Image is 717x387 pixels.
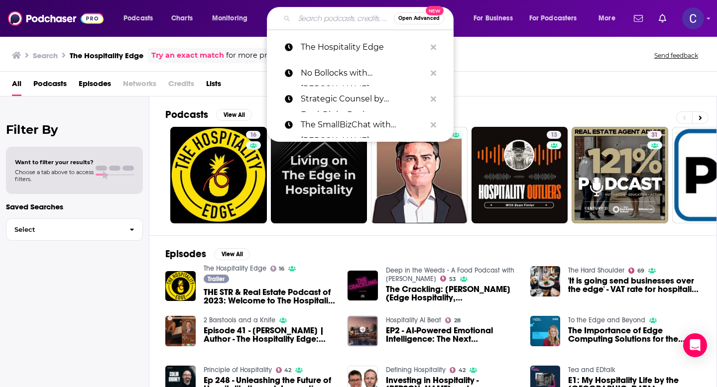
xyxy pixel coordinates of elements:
[467,10,525,26] button: open menu
[301,112,426,138] p: The SmallBizChat with Melinda Emerson
[598,11,615,25] span: More
[449,277,456,282] span: 53
[15,159,94,166] span: Want to filter your results?
[547,131,561,139] a: 13
[33,51,58,60] h3: Search
[33,76,67,96] span: Podcasts
[151,50,224,61] a: Try an exact match
[6,202,143,211] p: Saved Searches
[450,367,466,373] a: 42
[267,112,454,138] a: The SmallBizChat with [PERSON_NAME]
[165,108,208,121] h2: Podcasts
[301,60,426,86] p: No Bollocks with Matt Haycox
[655,10,670,27] a: Show notifications dropdown
[682,7,704,29] span: Logged in as publicityxxtina
[250,130,256,140] span: 16
[204,264,266,273] a: The Hospitality Edge
[117,10,166,26] button: open menu
[568,366,615,374] a: Tea and EDtalk
[398,16,440,21] span: Open Advanced
[6,218,143,241] button: Select
[212,11,247,25] span: Monitoring
[472,127,568,223] a: 13
[592,10,628,26] button: open menu
[6,122,143,137] h2: Filter By
[216,109,252,121] button: View All
[284,368,291,373] span: 42
[165,271,196,301] img: THE STR & Real Estate Podcast of 2023: Welcome to The Hospitality Edge!
[651,51,701,60] button: Send feedback
[294,10,394,26] input: Search podcasts, credits, & more...
[348,316,378,346] img: EP2 - AI-Powered Emotional Intelligence: The Next Competitive Edge in Luxury Hospitality
[270,266,285,272] a: 16
[165,108,252,121] a: PodcastsView All
[206,76,221,96] a: Lists
[168,76,194,96] span: Credits
[568,277,701,293] a: 'It is going send businesses over the edge' - VAT rate for hospitality sector set to increase
[523,10,592,26] button: open menu
[267,34,454,60] a: The Hospitality Edge
[123,11,153,25] span: Podcasts
[348,271,378,301] img: The Crackling: Paul Cooper (Edge Hospitality, Ferguson Winery, Bianchet Yarra Valley) - nose to tail
[386,285,518,302] span: The Crackling: [PERSON_NAME] (Edge Hospitality, [PERSON_NAME] Winery, Bianchet [GEOGRAPHIC_DATA])...
[637,269,644,273] span: 69
[204,316,275,324] a: 2 Barstools and a Knife
[165,316,196,346] img: Episode 41 - Mike Fiato | Author - The Hospitality Edge: Stories to Delight your Guests, Spark yo...
[394,12,444,24] button: Open AdvancedNew
[682,7,704,29] button: Show profile menu
[79,76,111,96] a: Episodes
[474,11,513,25] span: For Business
[8,9,104,28] img: Podchaser - Follow, Share and Rate Podcasts
[267,60,454,86] a: No Bollocks with [PERSON_NAME]
[386,326,518,343] a: EP2 - AI-Powered Emotional Intelligence: The Next Competitive Edge in Luxury Hospitality
[12,76,21,96] a: All
[267,86,454,112] a: Strategic Counsel by ForthRight Business
[445,317,461,323] a: 28
[165,248,250,260] a: EpisodesView All
[170,127,267,223] a: 16
[204,366,272,374] a: Principle of Hospitality
[530,266,561,296] img: 'It is going send businesses over the edge' - VAT rate for hospitality sector set to increase
[204,288,336,305] a: THE STR & Real Estate Podcast of 2023: Welcome to The Hospitality Edge!
[630,10,647,27] a: Show notifications dropdown
[551,130,557,140] span: 13
[204,326,336,343] span: Episode 41 - [PERSON_NAME] | Author - The Hospitality Edge: Stories to Delight your Guests, Spark...
[568,266,624,275] a: The Hard Shoulder
[165,10,199,26] a: Charts
[386,316,441,324] a: Hospitality AI Beat
[568,316,645,324] a: To the Edge and Beyond
[70,51,143,60] h3: The Hospitality Edge
[123,76,156,96] span: Networks
[165,248,206,260] h2: Episodes
[683,333,707,357] div: Open Intercom Messenger
[6,226,121,233] span: Select
[568,326,701,343] a: The Importance of Edge Computing Solutions for the Retail, Banking, Hospitality and Education Mar...
[386,266,514,283] a: Deep in the Weeds - A Food Podcast with Anthony Huckstep
[386,285,518,302] a: The Crackling: Paul Cooper (Edge Hospitality, Ferguson Winery, Bianchet Yarra Valley) - nose to tail
[682,7,704,29] img: User Profile
[246,131,260,139] a: 16
[426,6,444,15] span: New
[530,316,561,346] img: The Importance of Edge Computing Solutions for the Retail, Banking, Hospitality and Education Mar...
[276,367,292,373] a: 42
[628,268,644,274] a: 69
[208,276,225,282] span: Trailer
[214,248,250,260] button: View All
[529,11,577,25] span: For Podcasters
[171,11,193,25] span: Charts
[279,267,284,271] span: 16
[15,169,94,183] span: Choose a tab above to access filters.
[572,127,668,223] a: 31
